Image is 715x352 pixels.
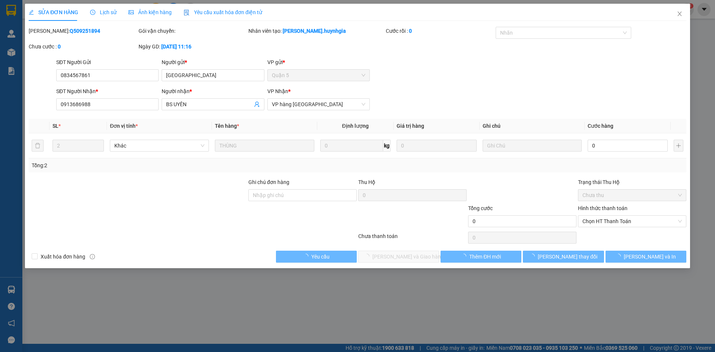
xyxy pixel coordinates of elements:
span: Xuất hóa đơn hàng [38,253,88,261]
span: loading [616,254,624,259]
div: [PERSON_NAME]: [29,27,137,35]
span: loading [303,254,311,259]
span: Định lượng [342,123,369,129]
div: VP gửi [267,58,370,66]
div: Tổng: 2 [32,161,276,169]
span: Yêu cầu [311,253,330,261]
span: Tên hàng [215,123,239,129]
span: Tổng cước [468,205,493,211]
input: VD: Bàn, Ghế [215,140,314,152]
label: Hình thức thanh toán [578,205,627,211]
div: Trạng thái Thu Hộ [578,178,686,186]
div: Người gửi [162,58,264,66]
span: Đơn vị tính [110,123,138,129]
span: SL [53,123,58,129]
span: loading [530,254,538,259]
span: Lịch sử [90,9,117,15]
b: [DATE] 11:16 [161,44,191,50]
b: 0 [409,28,412,34]
span: user-add [254,101,260,107]
button: [PERSON_NAME] thay đổi [523,251,604,263]
div: SĐT Người Nhận [56,87,159,95]
span: [PERSON_NAME] và In [624,253,676,261]
span: close [677,11,683,17]
span: clock-circle [90,10,95,15]
input: 0 [397,140,477,152]
button: [PERSON_NAME] và Giao hàng [358,251,439,263]
div: Cước rồi : [386,27,494,35]
b: Q509251894 [70,28,100,34]
button: plus [674,140,683,152]
button: delete [32,140,44,152]
span: SỬA ĐƠN HÀNG [29,9,78,15]
button: Thêm ĐH mới [441,251,521,263]
span: Giá trị hàng [397,123,424,129]
span: kg [383,140,391,152]
span: info-circle [90,254,95,259]
div: Chưa cước : [29,42,137,51]
span: Ảnh kiện hàng [128,9,172,15]
input: Ghi chú đơn hàng [248,189,357,201]
button: Yêu cầu [276,251,357,263]
span: Chọn HT Thanh Toán [582,216,682,227]
label: Ghi chú đơn hàng [248,179,289,185]
button: [PERSON_NAME] và In [606,251,686,263]
span: Khác [114,140,204,151]
th: Ghi chú [480,119,585,133]
span: VP Nhận [267,88,288,94]
div: Gói vận chuyển: [139,27,247,35]
b: 0 [58,44,61,50]
span: edit [29,10,34,15]
span: Thu Hộ [358,179,375,185]
div: SĐT Người Gửi [56,58,159,66]
span: [PERSON_NAME] thay đổi [538,253,597,261]
b: [PERSON_NAME].huynhgia [283,28,346,34]
span: Chưa thu [582,190,682,201]
input: Ghi Chú [483,140,582,152]
span: picture [128,10,134,15]
span: loading [461,254,469,259]
div: Chưa thanh toán [357,232,467,245]
div: Nhân viên tạo: [248,27,384,35]
span: Yêu cầu xuất hóa đơn điện tử [184,9,262,15]
span: Quận 5 [272,70,365,81]
span: Cước hàng [588,123,613,129]
span: VP hàng Nha Trang [272,99,365,110]
span: Thêm ĐH mới [469,253,501,261]
button: Close [669,4,690,25]
img: icon [184,10,190,16]
div: Ngày GD: [139,42,247,51]
div: Người nhận [162,87,264,95]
